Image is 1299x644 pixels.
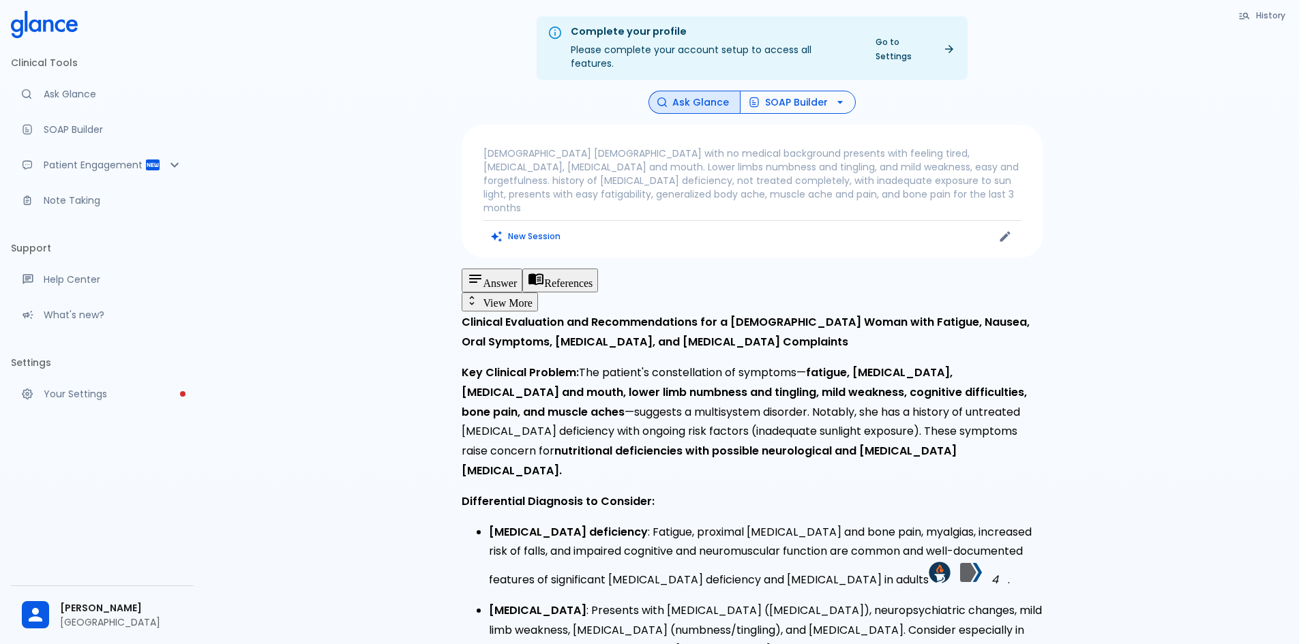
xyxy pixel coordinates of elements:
a: Moramiz: Find ICD10AM codes instantly [11,79,194,109]
p: Patient Engagement [44,158,145,172]
div: [PERSON_NAME][GEOGRAPHIC_DATA] [11,592,194,639]
div: Patient Reports & Referrals [11,150,194,180]
li: Clinical Tools [11,46,194,79]
button: View More [462,292,538,311]
strong: Clinical Evaluation and Recommendations for a [DEMOGRAPHIC_DATA] Woman with Fatigue, Nausea, Oral... [462,314,1030,350]
p: Note Taking [44,194,183,207]
button: Ask Glance [648,91,741,114]
strong: [MEDICAL_DATA] [489,602,586,618]
div: Recent updates and feature releases [11,300,194,330]
a: Docugen: Compose a clinical documentation in seconds [11,114,194,144]
img: favicons [929,562,951,583]
img: favicons [960,562,982,583]
p: [GEOGRAPHIC_DATA] [60,615,183,629]
button: History [1231,5,1294,25]
div: Complete your profile [571,25,856,40]
strong: Key Clinical Problem: [462,365,579,380]
strong: [MEDICAL_DATA] deficiency [489,524,648,540]
p: SOAP Builder [44,123,183,136]
button: Edit [995,226,1015,247]
span: Answer [483,277,518,289]
strong: nutritional deficiencies with possible neurological and [MEDICAL_DATA] [MEDICAL_DATA]. [462,443,957,478]
strong: fatigue, [MEDICAL_DATA], [MEDICAL_DATA] and mouth, lower limb numbness and tingling, mild weaknes... [462,365,1027,420]
button: Clears all inputs and results. [483,226,569,246]
p: Ask Glance [44,87,183,101]
li: Support [11,232,194,264]
span: References [544,277,593,289]
div: Please complete your account setup to access all features. [571,20,856,76]
span: [PERSON_NAME] [60,601,183,615]
a: Get help from our support team [11,264,194,294]
p: : Fatigue, proximal [MEDICAL_DATA] and bone pain, myalgias, increased risk of falls, and impaired... [489,523,1043,590]
p: What's new? [44,308,183,322]
li: Settings [11,346,194,379]
a: Please complete account setup [11,379,194,409]
p: The patient's constellation of symptoms— —suggests a multisystem disorder. Notably, she has a his... [462,363,1043,481]
span: 4 [991,572,998,587]
a: Go to Settings [867,32,962,66]
p: Your Settings [44,387,183,401]
strong: Differential Diagnosis to Consider: [462,493,655,509]
p: Help Center [44,273,183,286]
p: [DEMOGRAPHIC_DATA] [DEMOGRAPHIC_DATA] with no medical background presents with feeling tired, [ME... [483,147,1021,215]
button: SOAP Builder [740,91,856,114]
a: Advanced note-taking [11,185,194,215]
